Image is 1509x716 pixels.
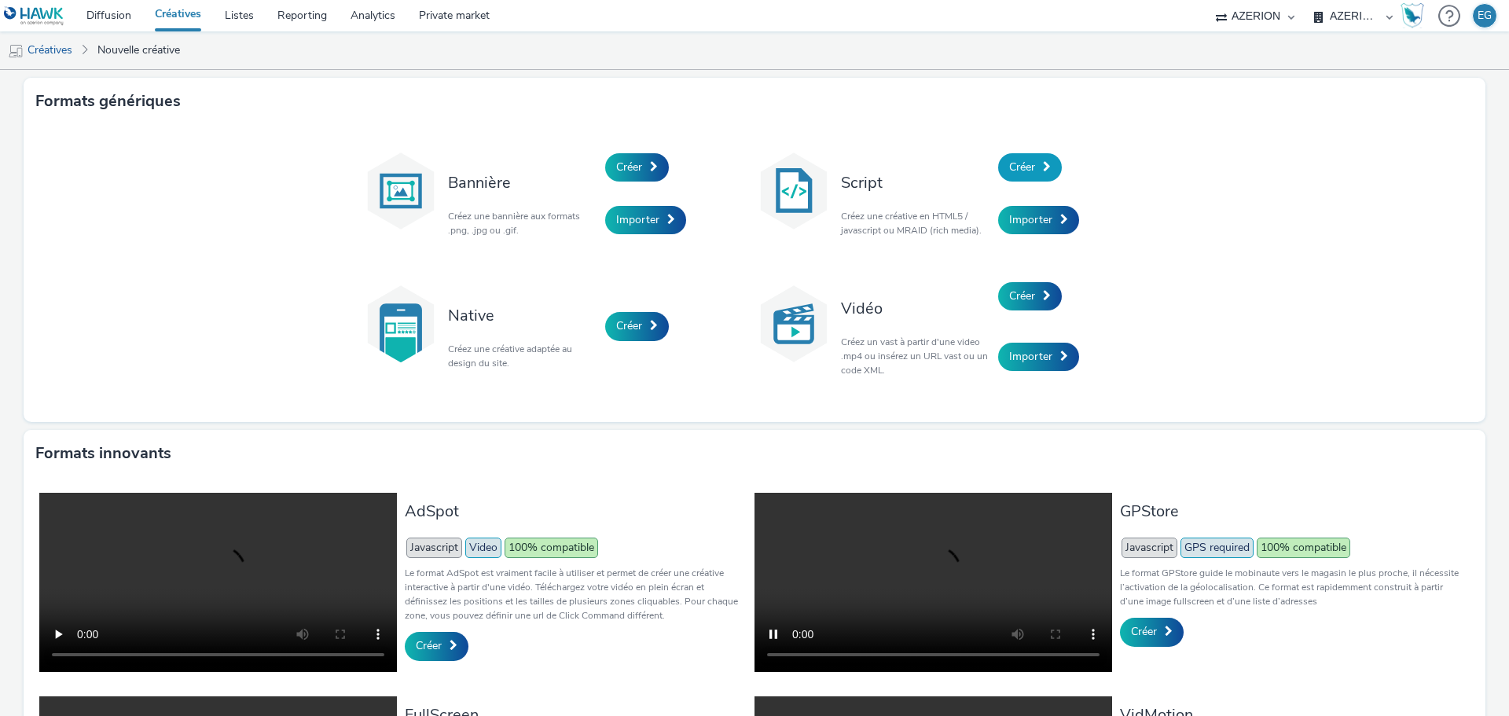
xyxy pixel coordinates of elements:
[405,632,468,660] a: Créer
[1131,624,1157,639] span: Créer
[362,285,440,363] img: native.svg
[448,342,597,370] p: Créez une créative adaptée au design du site.
[605,153,669,182] a: Créer
[416,638,442,653] span: Créer
[1120,566,1462,608] p: Le format GPStore guide le mobinaute vers le magasin le plus proche, il nécessite l’activation de...
[1009,349,1052,364] span: Importer
[405,501,747,522] h3: AdSpot
[448,209,597,237] p: Créez une bannière aux formats .png, .jpg ou .gif.
[998,153,1062,182] a: Créer
[35,442,171,465] h3: Formats innovants
[505,538,598,558] span: 100% compatible
[841,335,990,377] p: Créez un vast à partir d'une video .mp4 ou insérez un URL vast ou un code XML.
[465,538,501,558] span: Video
[1478,4,1492,28] div: EG
[1122,538,1177,558] span: Javascript
[1401,3,1424,28] img: Hawk Academy
[405,566,747,622] p: Le format AdSpot est vraiment facile à utiliser et permet de créer une créative interactive à par...
[1401,3,1430,28] a: Hawk Academy
[754,152,833,230] img: code.svg
[1180,538,1254,558] span: GPS required
[841,172,990,193] h3: Script
[616,212,659,227] span: Importer
[605,312,669,340] a: Créer
[998,282,1062,310] a: Créer
[1120,501,1462,522] h3: GPStore
[841,209,990,237] p: Créez une créative en HTML5 / javascript ou MRAID (rich media).
[998,343,1079,371] a: Importer
[448,172,597,193] h3: Bannière
[90,31,188,69] a: Nouvelle créative
[616,318,642,333] span: Créer
[448,305,597,326] h3: Native
[1009,288,1035,303] span: Créer
[1257,538,1350,558] span: 100% compatible
[362,152,440,230] img: banner.svg
[605,206,686,234] a: Importer
[4,6,64,26] img: undefined Logo
[406,538,462,558] span: Javascript
[1009,160,1035,174] span: Créer
[8,43,24,59] img: mobile
[841,298,990,319] h3: Vidéo
[754,285,833,363] img: video.svg
[998,206,1079,234] a: Importer
[35,90,181,113] h3: Formats génériques
[616,160,642,174] span: Créer
[1009,212,1052,227] span: Importer
[1120,618,1184,646] a: Créer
